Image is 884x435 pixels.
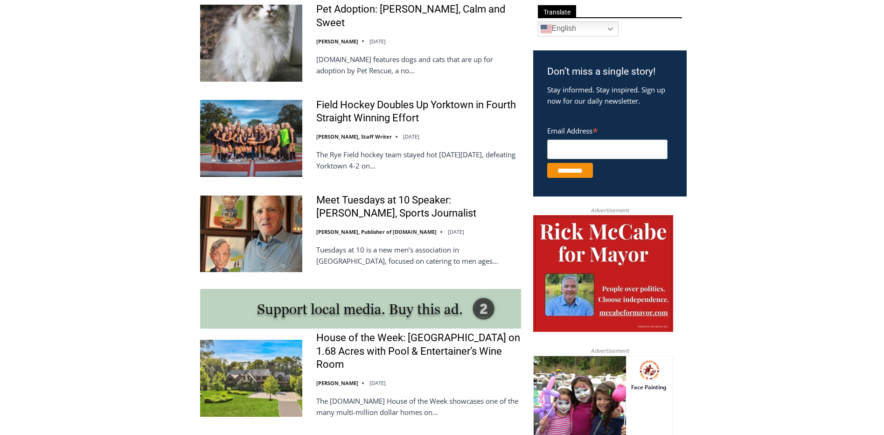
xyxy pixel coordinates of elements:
[369,38,386,45] time: [DATE]
[547,84,673,106] p: Stay informed. Stay inspired. Sign up now for our daily newsletter.
[581,346,638,355] span: Advertisement
[200,100,302,176] img: Field Hockey Doubles Up Yorktown in Fourth Straight Winning Effort
[541,23,552,35] img: en
[316,98,521,125] a: Field Hockey Doubles Up Yorktown in Fourth Straight Winning Effort
[98,79,102,88] div: 3
[316,149,521,171] p: The Rye Field hockey team stayed hot [DATE][DATE], defeating Yorktown 4-2 on…
[200,289,521,329] img: support local media, buy this ad
[224,91,452,116] a: Intern @ [DOMAIN_NAME]
[200,196,302,272] img: Meet Tuesdays at 10 Speaker: Mark Mulvoy, Sports Journalist
[98,28,133,77] div: Face Painting
[403,133,419,140] time: [DATE]
[316,194,521,220] a: Meet Tuesdays at 10 Speaker: [PERSON_NAME], Sports Journalist
[200,5,302,81] img: Pet Adoption: Mona, Calm and Sweet
[104,79,107,88] div: /
[316,3,521,29] a: Pet Adoption: [PERSON_NAME], Calm and Sweet
[448,228,464,235] time: [DATE]
[109,79,113,88] div: 6
[547,64,673,79] h3: Don’t miss a single story!
[316,38,358,45] a: [PERSON_NAME]
[533,215,673,332] img: McCabe for Mayor
[316,395,521,418] p: The [DOMAIN_NAME] House of the Week showcases one of the many multi-million dollar homes on…
[316,54,521,76] p: [DOMAIN_NAME] features dogs and cats that are up for adoption by Pet Rescue, a no…
[0,93,139,116] a: [PERSON_NAME] Read Sanctuary Fall Fest: [DATE]
[538,5,576,18] span: Translate
[369,379,386,386] time: [DATE]
[316,133,392,140] a: [PERSON_NAME], Staff Writer
[316,331,521,372] a: House of the Week: [GEOGRAPHIC_DATA] on 1.68 Acres with Pool & Entertainer’s Wine Room
[316,244,521,267] p: Tuesdays at 10 is a new men’s association in [GEOGRAPHIC_DATA], focused on catering to men ages…
[7,94,124,115] h4: [PERSON_NAME] Read Sanctuary Fall Fest: [DATE]
[200,340,302,416] img: House of the Week: Greenwich English Manor on 1.68 Acres with Pool & Entertainer’s Wine Room
[236,0,441,91] div: Apply Now <> summer and RHS senior internships available
[316,228,437,235] a: [PERSON_NAME], Publisher of [DOMAIN_NAME]
[547,121,668,138] label: Email Address
[538,21,619,36] a: English
[244,93,432,114] span: Intern @ [DOMAIN_NAME]
[581,206,638,215] span: Advertisement
[316,379,358,386] a: [PERSON_NAME]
